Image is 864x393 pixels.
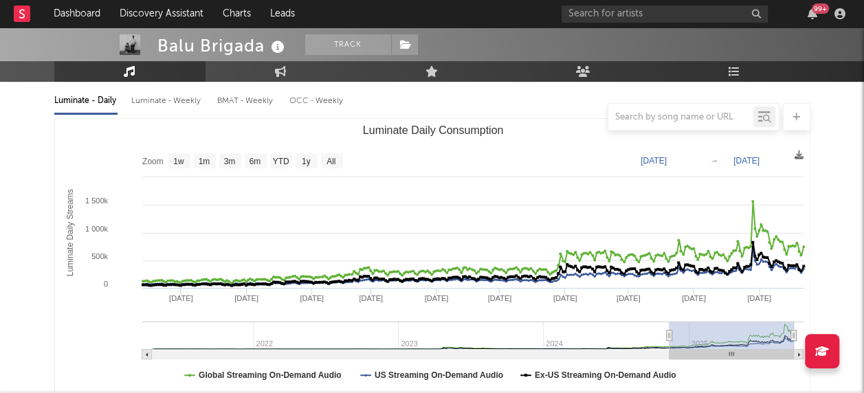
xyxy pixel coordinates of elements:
div: OCC - Weekly [289,89,344,113]
text: Zoom [142,157,164,166]
div: Luminate - Weekly [131,89,203,113]
text: [DATE] [682,294,706,302]
text: [DATE] [359,294,383,302]
text: → [710,156,718,166]
text: 1 500k [85,196,108,205]
text: [DATE] [641,156,667,166]
text: 6m [249,157,261,166]
div: 99 + [812,3,829,14]
div: Luminate - Daily [54,89,118,113]
text: 3m [223,157,235,166]
text: 1 000k [85,225,108,233]
div: Balu Brigada [157,34,288,57]
button: Track [305,34,391,55]
text: Luminate Daily Streams [65,189,75,276]
text: [DATE] [424,294,448,302]
text: 0 [103,280,107,288]
text: [DATE] [487,294,511,302]
text: [DATE] [234,294,258,302]
text: [DATE] [169,294,193,302]
input: Search by song name or URL [608,112,753,123]
text: Ex-US Streaming On-Demand Audio [534,370,676,380]
button: 99+ [808,8,817,19]
text: 1w [173,157,184,166]
div: BMAT - Weekly [217,89,276,113]
input: Search for artists [562,5,768,23]
text: [DATE] [300,294,324,302]
text: [DATE] [616,294,640,302]
text: 500k [91,252,108,260]
text: 1y [301,157,310,166]
text: Global Streaming On-Demand Audio [199,370,342,380]
text: [DATE] [747,294,771,302]
text: 1m [198,157,210,166]
text: [DATE] [733,156,760,166]
text: [DATE] [553,294,577,302]
text: US Streaming On-Demand Audio [374,370,502,380]
text: YTD [272,157,289,166]
text: All [326,157,335,166]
